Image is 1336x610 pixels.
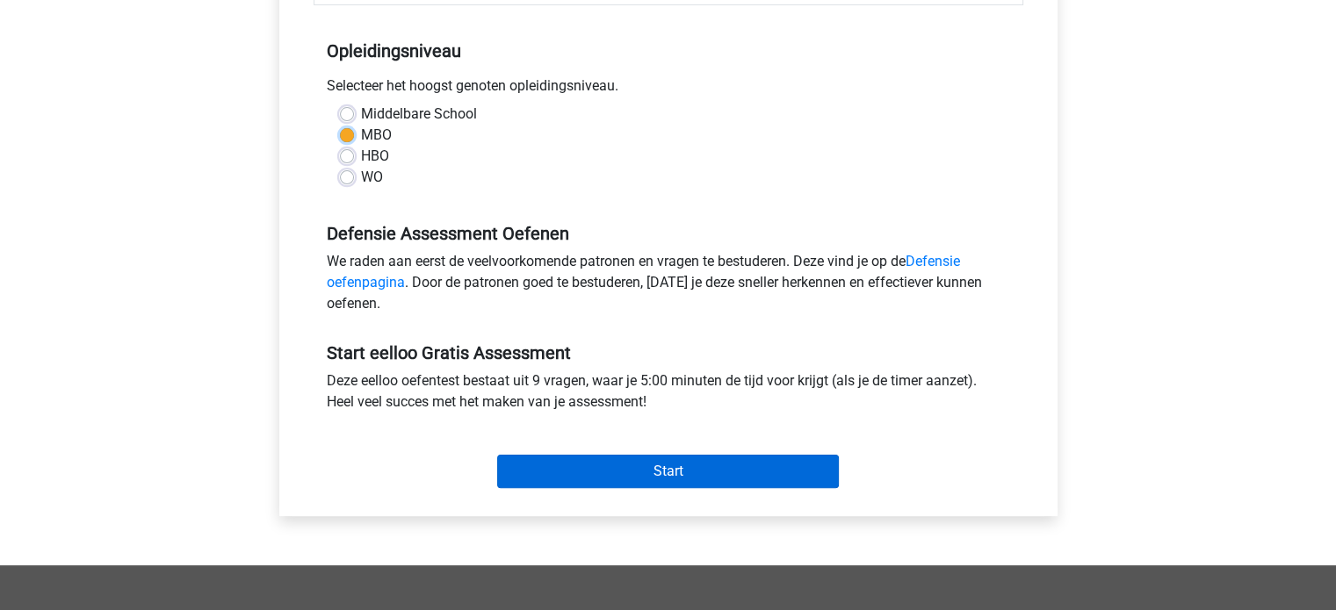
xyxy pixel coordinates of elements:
[327,223,1010,244] h5: Defensie Assessment Oefenen
[361,146,389,167] label: HBO
[314,370,1023,420] div: Deze eelloo oefentest bestaat uit 9 vragen, waar je 5:00 minuten de tijd voor krijgt (als je de t...
[327,33,1010,68] h5: Opleidingsniveau
[361,104,477,125] label: Middelbare School
[361,167,383,188] label: WO
[497,455,839,488] input: Start
[314,75,1023,104] div: Selecteer het hoogst genoten opleidingsniveau.
[361,125,392,146] label: MBO
[327,342,1010,363] h5: Start eelloo Gratis Assessment
[314,251,1023,321] div: We raden aan eerst de veelvoorkomende patronen en vragen te bestuderen. Deze vind je op de . Door...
